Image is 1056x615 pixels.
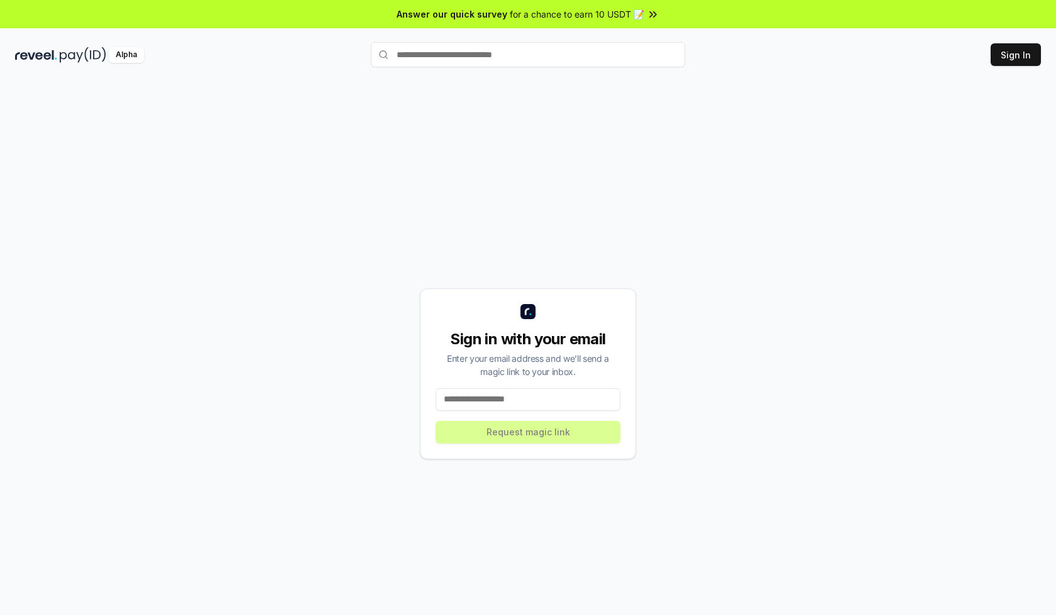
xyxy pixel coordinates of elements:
[397,8,507,21] span: Answer our quick survey
[60,47,106,63] img: pay_id
[436,352,620,378] div: Enter your email address and we’ll send a magic link to your inbox.
[436,329,620,349] div: Sign in with your email
[510,8,644,21] span: for a chance to earn 10 USDT 📝
[109,47,144,63] div: Alpha
[15,47,57,63] img: reveel_dark
[520,304,536,319] img: logo_small
[991,43,1041,66] button: Sign In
